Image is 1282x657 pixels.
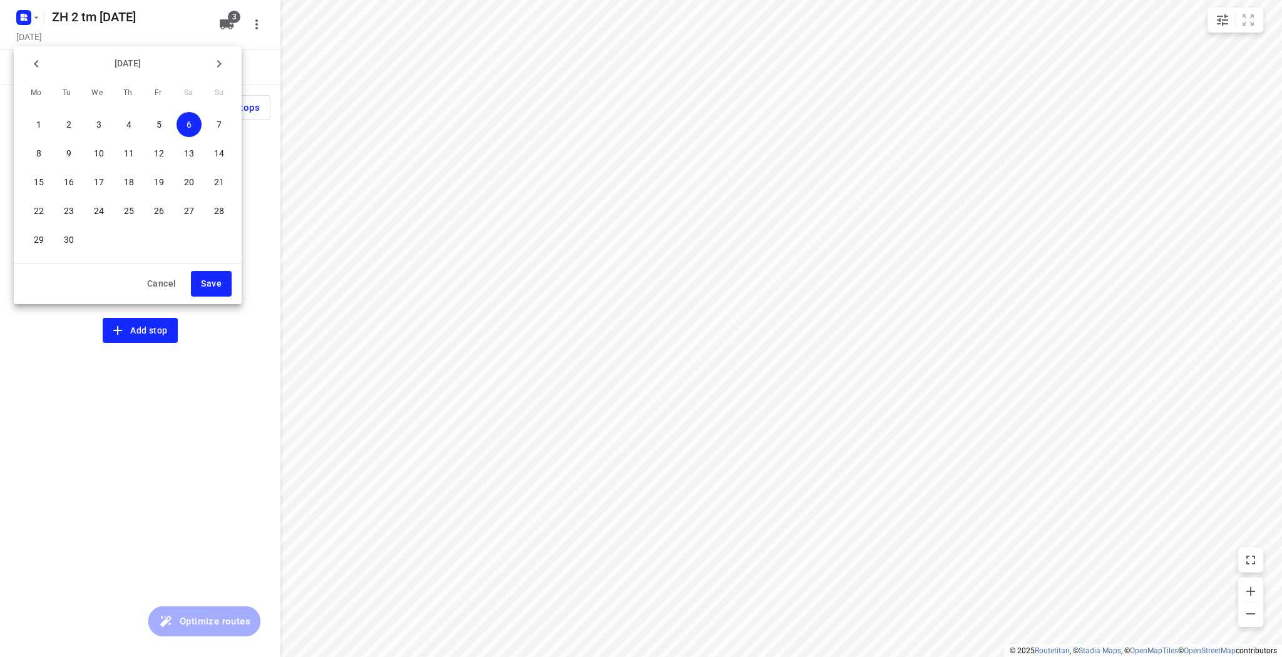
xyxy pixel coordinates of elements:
p: 4 [126,118,131,131]
button: 7 [207,112,232,137]
p: 14 [214,147,224,160]
button: 12 [146,141,172,166]
button: 29 [26,227,51,252]
button: 22 [26,198,51,223]
p: 7 [217,118,222,131]
p: 6 [187,118,192,131]
p: [DATE] [49,57,207,70]
button: 13 [177,141,202,166]
button: 16 [56,170,81,195]
span: Tu [56,87,78,99]
p: 27 [184,205,194,217]
button: 28 [207,198,232,223]
p: 12 [154,147,164,160]
button: 5 [146,112,172,137]
button: 1 [26,112,51,137]
p: 21 [214,176,224,188]
span: Th [116,87,139,99]
p: 13 [184,147,194,160]
button: 19 [146,170,172,195]
button: 20 [177,170,202,195]
button: 4 [116,112,141,137]
p: 30 [64,233,74,246]
p: 29 [34,233,44,246]
p: 25 [124,205,134,217]
span: Cancel [147,276,176,292]
p: 3 [96,118,101,131]
button: 27 [177,198,202,223]
button: 9 [56,141,81,166]
button: 8 [26,141,51,166]
span: Su [208,87,230,99]
button: 10 [86,141,111,166]
p: 15 [34,176,44,188]
span: Mo [25,87,48,99]
p: 18 [124,176,134,188]
span: Sa [177,87,200,99]
button: 3 [86,112,111,137]
button: 11 [116,141,141,166]
p: 28 [214,205,224,217]
button: 6 [177,112,202,137]
button: 14 [207,141,232,166]
button: 23 [56,198,81,223]
button: 30 [56,227,81,252]
span: Save [201,276,222,292]
p: 5 [156,118,162,131]
button: 18 [116,170,141,195]
p: 24 [94,205,104,217]
p: 10 [94,147,104,160]
p: 9 [66,147,71,160]
button: 25 [116,198,141,223]
p: 11 [124,147,134,160]
p: 16 [64,176,74,188]
button: 15 [26,170,51,195]
button: 17 [86,170,111,195]
span: We [86,87,108,99]
span: Fr [147,87,170,99]
button: 21 [207,170,232,195]
p: 1 [36,118,41,131]
button: 26 [146,198,172,223]
button: Save [191,271,232,297]
p: 19 [154,176,164,188]
p: 20 [184,176,194,188]
button: Cancel [137,271,186,297]
p: 23 [64,205,74,217]
p: 8 [36,147,41,160]
button: 24 [86,198,111,223]
button: 2 [56,112,81,137]
p: 2 [66,118,71,131]
p: 22 [34,205,44,217]
p: 26 [154,205,164,217]
p: 17 [94,176,104,188]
